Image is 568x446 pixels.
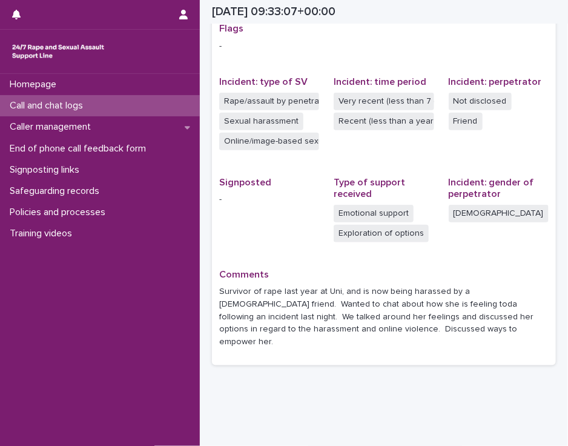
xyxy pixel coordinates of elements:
span: Very recent (less than 7 days) [334,93,434,110]
p: - [219,193,319,206]
span: Recent (less than a year ago) [334,113,434,130]
p: Policies and processes [5,207,115,218]
span: Flags [219,24,243,33]
h2: [DATE] 09:33:07+00:00 [212,5,335,19]
p: Signposting links [5,164,89,176]
span: Signposted [219,178,271,187]
p: Caller management [5,121,101,133]
img: rhQMoQhaT3yELyF149Cw [10,39,107,64]
span: Rape/assault by penetration [219,93,319,110]
span: Sexual harassment [219,113,303,130]
span: Exploration of options [334,225,429,242]
span: Type of support received [334,178,405,199]
p: Survivor of rape last year at Uni, and is now being harassed by a [DEMOGRAPHIC_DATA] friend. Want... [219,285,549,348]
p: Training videos [5,228,82,239]
p: Call and chat logs [5,100,93,111]
p: End of phone call feedback form [5,143,156,155]
span: Emotional support [334,205,414,222]
span: [DEMOGRAPHIC_DATA] [449,205,549,222]
span: Online/image-based sexual violence [219,133,319,150]
p: Homepage [5,79,66,90]
p: Safeguarding records [5,185,109,197]
span: Incident: time period [334,77,426,87]
span: Incident: gender of perpetrator [449,178,534,199]
span: Incident: type of SV [219,77,308,87]
span: Comments [219,270,269,279]
span: Incident: perpetrator [449,77,542,87]
span: Friend [449,113,483,130]
span: Not disclosed [449,93,512,110]
p: - [219,40,549,53]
